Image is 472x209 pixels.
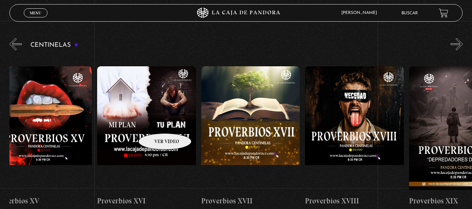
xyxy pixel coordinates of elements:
[27,17,44,22] span: Cerrar
[439,8,448,17] a: View your shopping cart
[401,11,418,15] a: Buscar
[305,195,404,207] h4: Proverbios XVIII
[97,195,196,207] h4: Proverbios XVI
[201,195,300,207] h4: Proverbios XVII
[338,11,384,15] span: [PERSON_NAME]
[30,11,41,15] span: Menu
[9,38,22,50] button: Previous
[30,42,78,48] h3: Centinelas
[451,38,463,50] button: Next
